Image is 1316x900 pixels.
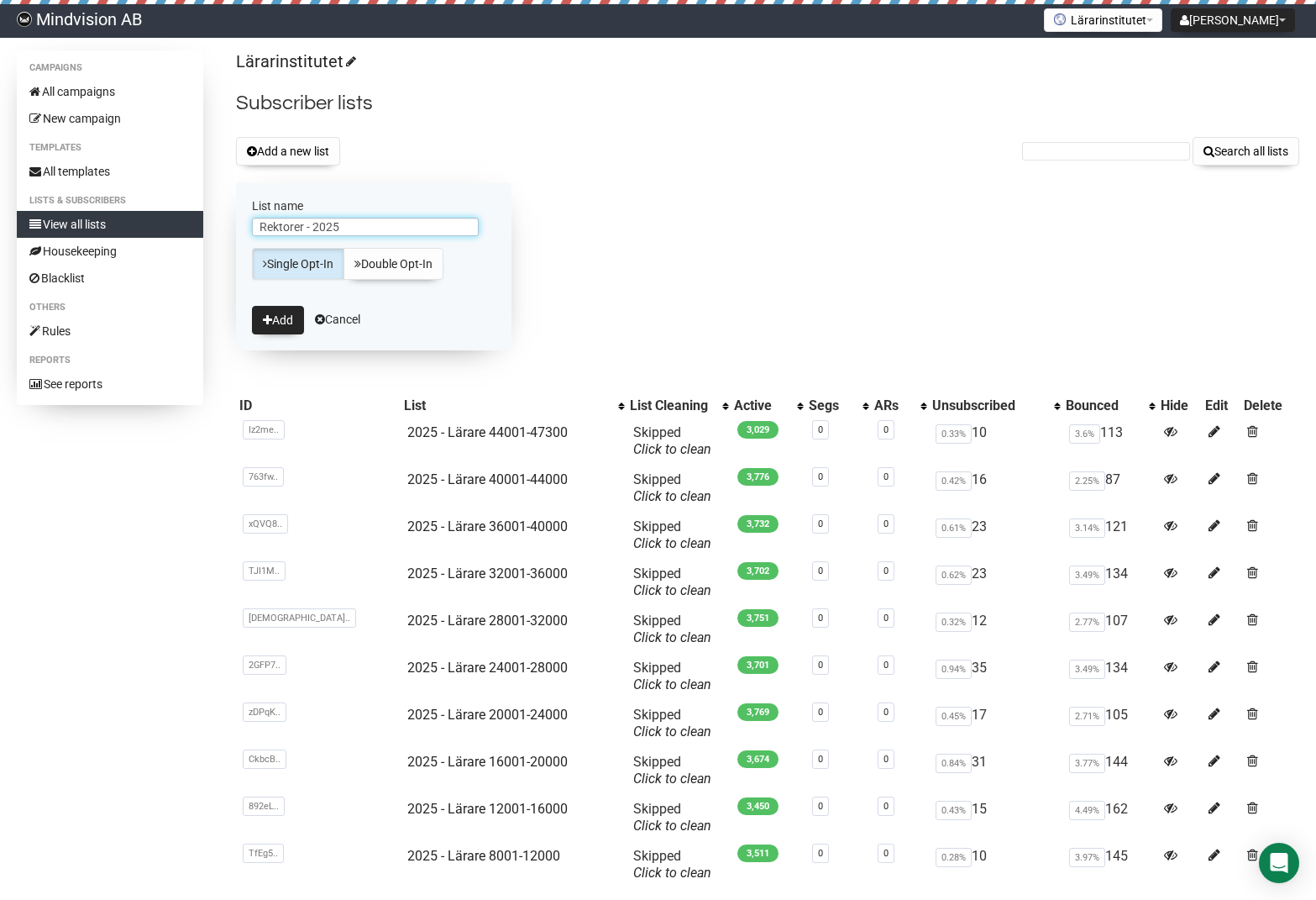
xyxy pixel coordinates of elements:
[627,394,731,418] th: List Cleaning: No sort applied, activate to apply an ascending sort
[818,518,823,529] a: 0
[17,78,203,105] a: All campaigns
[633,471,711,504] span: Skipped
[243,750,286,769] span: CkbcB..
[633,488,711,504] a: Click to clean
[633,771,711,787] a: Click to clean
[805,394,871,418] th: Segs: No sort applied, activate to apply an ascending sort
[737,656,779,674] span: 3,701
[1062,700,1157,747] td: 105
[252,306,304,334] button: Add
[17,138,203,158] li: Templates
[243,844,284,863] span: TfEg5..
[1069,801,1105,820] span: 4.49%
[818,801,823,812] a: 0
[1069,566,1105,585] span: 3.49%
[936,660,972,679] span: 0.94%
[407,518,568,534] a: 2025 - Lärare 36001-40000
[1062,794,1157,841] td: 162
[737,609,779,627] span: 3,751
[737,750,779,768] span: 3,674
[236,88,1299,118] h2: Subscriber lists
[1202,394,1240,418] th: Edit: No sort applied, sorting is disabled
[1062,841,1157,888] td: 145
[630,397,714,414] div: List Cleaning
[243,703,286,722] span: zDPqK..
[936,848,972,867] span: 0.28%
[17,158,203,185] a: All templates
[407,848,560,864] a: 2025 - Lärare 8001-12000
[243,655,286,675] span: 2GFP7..
[243,420,285,439] span: Iz2me..
[1157,394,1202,418] th: Hide: No sort applied, sorting is disabled
[633,865,711,881] a: Click to clean
[1069,613,1105,632] span: 2.77%
[236,137,340,166] button: Add a new list
[315,313,360,326] a: Cancel
[929,465,1063,512] td: 16
[1069,848,1105,867] span: 3.97%
[936,613,972,632] span: 0.32%
[407,754,568,770] a: 2025 - Lärare 16001-20000
[809,397,854,414] div: Segs
[243,514,288,534] span: xQVQ8..
[734,397,789,414] div: Active
[818,613,823,624] a: 0
[633,441,711,457] a: Click to clean
[936,518,972,538] span: 0.61%
[633,660,711,692] span: Skipped
[633,566,711,598] span: Skipped
[236,51,354,71] a: Lärarinstitutet
[883,613,889,624] a: 0
[929,794,1063,841] td: 15
[929,747,1063,794] td: 31
[1069,471,1105,491] span: 2.25%
[17,350,203,371] li: Reports
[17,211,203,238] a: View all lists
[633,818,711,834] a: Click to clean
[17,238,203,265] a: Housekeeping
[633,518,711,551] span: Skipped
[871,394,929,418] th: ARs: No sort applied, activate to apply an ascending sort
[737,562,779,580] span: 3,702
[1062,559,1157,606] td: 134
[737,468,779,486] span: 3,776
[737,421,779,439] span: 3,029
[17,58,203,78] li: Campaigns
[633,754,711,787] span: Skipped
[343,248,443,280] a: Double Opt-In
[243,797,285,816] span: 892eL..
[633,801,711,834] span: Skipped
[17,297,203,318] li: Others
[1062,418,1157,465] td: 113
[404,397,610,414] div: List
[1259,843,1299,883] div: Open Intercom Messenger
[633,848,711,881] span: Skipped
[731,394,806,418] th: Active: No sort applied, activate to apply an ascending sort
[1069,660,1105,679] span: 3.49%
[1062,512,1157,559] td: 121
[932,397,1046,414] div: Unsubscribed
[17,318,203,345] a: Rules
[401,394,627,418] th: List: No sort applied, activate to apply an ascending sort
[883,518,889,529] a: 0
[407,424,568,440] a: 2025 - Lärare 44001-47300
[1069,754,1105,773] span: 3.77%
[1069,424,1100,444] span: 3.6%
[1066,397,1140,414] div: Bounced
[818,660,823,671] a: 0
[1240,394,1299,418] th: Delete: No sort applied, sorting is disabled
[1062,606,1157,653] td: 107
[929,700,1063,747] td: 17
[252,218,479,236] input: The name of your new list
[243,608,356,628] span: [DEMOGRAPHIC_DATA]..
[633,613,711,645] span: Skipped
[818,754,823,765] a: 0
[737,703,779,721] span: 3,769
[883,801,889,812] a: 0
[243,467,284,487] span: 763fw..
[1053,13,1067,26] img: favicons
[929,394,1063,418] th: Unsubscribed: No sort applied, activate to apply an ascending sort
[1069,707,1105,726] span: 2.71%
[929,418,1063,465] td: 10
[883,848,889,859] a: 0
